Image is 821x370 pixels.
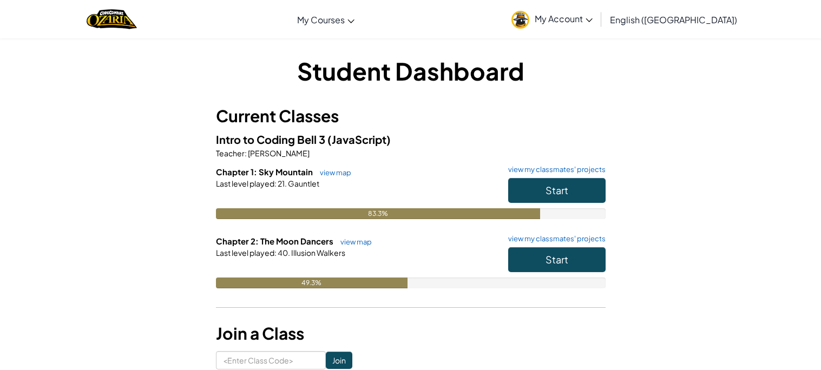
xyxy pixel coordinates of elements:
h3: Join a Class [216,321,606,346]
a: My Account [506,2,598,36]
span: 40. [277,248,290,257]
span: Last level played [216,248,274,257]
div: 83.3% [216,208,541,219]
span: Intro to Coding Bell 3 [216,133,327,146]
span: 21. [277,179,287,188]
span: English ([GEOGRAPHIC_DATA]) [610,14,737,25]
a: My Courses [292,5,360,34]
span: (JavaScript) [327,133,391,146]
h3: Current Classes [216,104,606,128]
div: 49.3% [216,277,408,288]
span: Start [546,184,568,196]
a: view my classmates' projects [503,166,606,173]
span: Start [546,253,568,266]
img: avatar [511,11,529,29]
span: [PERSON_NAME] [247,148,310,158]
span: : [274,248,277,257]
h1: Student Dashboard [216,54,606,88]
button: Start [508,178,606,203]
span: My Courses [297,14,345,25]
a: view my classmates' projects [503,235,606,242]
a: Ozaria by CodeCombat logo [87,8,137,30]
a: view map [314,168,351,177]
span: Last level played [216,179,274,188]
a: view map [335,237,372,246]
button: Start [508,247,606,272]
input: <Enter Class Code> [216,351,326,369]
span: Chapter 1: Sky Mountain [216,167,314,177]
span: : [245,148,247,158]
span: : [274,179,277,188]
span: Gauntlet [287,179,319,188]
img: Home [87,8,137,30]
span: Illusion Walkers [290,248,345,257]
span: Teacher [216,148,245,158]
span: Chapter 2: The Moon Dancers [216,236,335,246]
a: English ([GEOGRAPHIC_DATA]) [605,5,743,34]
span: My Account [535,13,593,24]
input: Join [326,352,352,369]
